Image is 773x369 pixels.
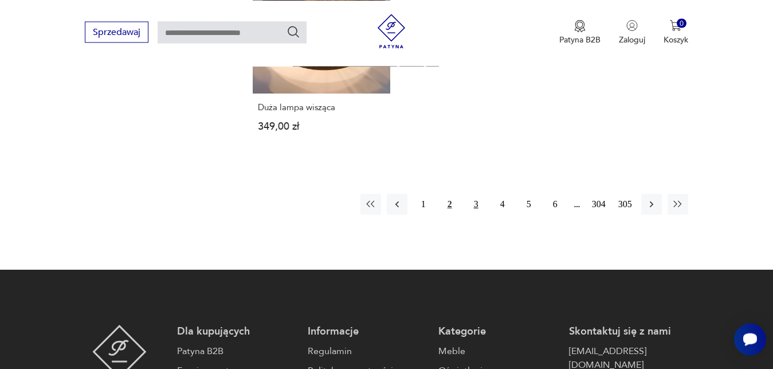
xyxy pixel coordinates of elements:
[519,194,539,215] button: 5
[559,20,601,45] a: Ikona medaluPatyna B2B
[492,194,513,215] button: 4
[466,194,486,215] button: 3
[308,325,427,339] p: Informacje
[677,18,686,28] div: 0
[615,194,635,215] button: 305
[438,325,558,339] p: Kategorie
[85,29,148,37] a: Sprzedawaj
[574,20,586,32] img: Ikona medalu
[588,194,609,215] button: 304
[177,344,296,358] a: Patyna B2B
[440,194,460,215] button: 2
[258,103,385,112] h3: Duża lampa wisząca
[664,20,688,45] button: 0Koszyk
[177,325,296,339] p: Dla kupujących
[559,34,601,45] p: Patyna B2B
[545,194,566,215] button: 6
[619,20,645,45] button: Zaloguj
[569,325,688,339] p: Skontaktuj się z nami
[670,20,681,31] img: Ikona koszyka
[287,25,300,38] button: Szukaj
[374,14,409,48] img: Patyna - sklep z meblami i dekoracjami vintage
[258,122,385,131] p: 349,00 zł
[308,344,427,358] a: Regulamin
[438,344,558,358] a: Meble
[85,21,148,42] button: Sprzedawaj
[413,194,434,215] button: 1
[559,20,601,45] button: Patyna B2B
[664,34,688,45] p: Koszyk
[626,20,638,31] img: Ikonka użytkownika
[619,34,645,45] p: Zaloguj
[734,323,766,355] iframe: Smartsupp widget button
